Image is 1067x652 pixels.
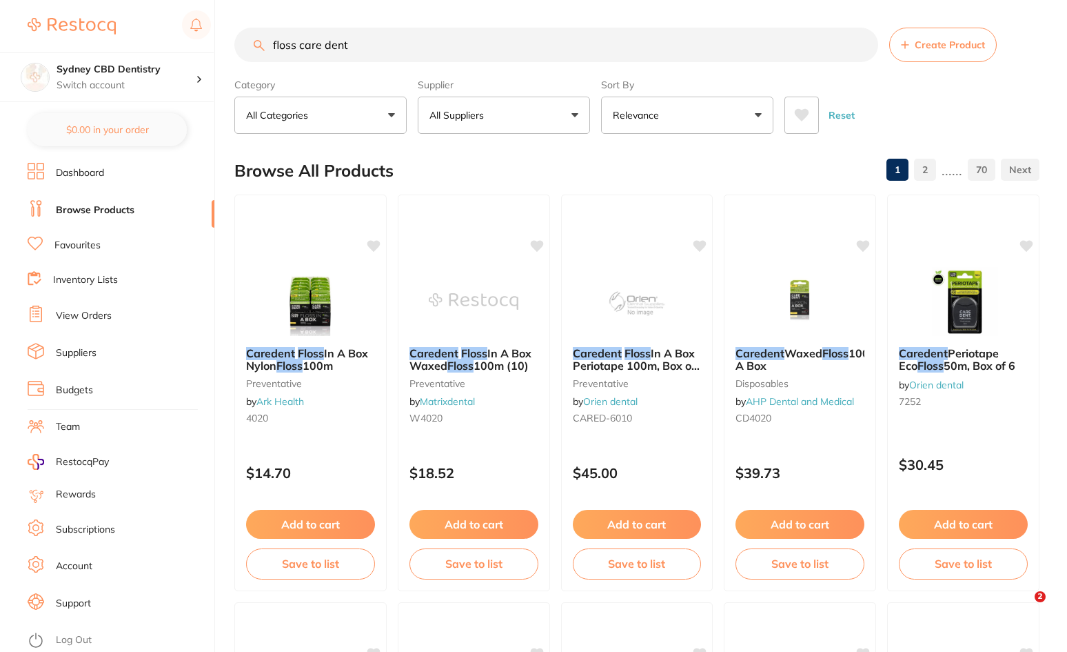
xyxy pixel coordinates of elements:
span: 7252 [899,395,921,408]
p: All Suppliers [429,108,489,122]
a: View Orders [56,309,112,323]
input: Search Products [234,28,878,62]
p: $18.52 [409,465,538,481]
a: Rewards [56,488,96,502]
h4: Sydney CBD Dentistry [57,63,196,77]
p: ...... [942,162,962,178]
a: Restocq Logo [28,10,116,42]
a: Support [56,597,91,611]
span: W4020 [409,412,443,424]
button: $0.00 in your order [28,113,187,146]
span: Periotape Eco [899,346,999,373]
button: Add to cart [573,510,702,539]
b: Caredent Floss In A Box Waxed Floss 100m (10) [409,347,538,373]
a: Suppliers [56,346,96,360]
span: CD4020 [735,412,771,424]
b: Caredent Waxed Floss 100m Floss In A Box [735,347,864,373]
a: Ark Health [256,395,304,408]
span: Create Product [915,39,985,50]
em: Floss [461,346,487,360]
button: Add to cart [735,510,864,539]
span: 100m (10) [474,359,529,373]
b: Caredent Periotape Eco Floss 50m, Box of 6 [899,347,1028,373]
span: by [409,395,475,408]
a: Matrixdental [420,395,475,408]
span: CARED-6010 [573,412,632,424]
span: In A Box [735,346,915,373]
label: Supplier [418,79,590,91]
em: Caredent [573,346,622,360]
span: 2 [1035,591,1046,602]
a: Favourites [54,239,101,253]
a: 1 [886,156,908,184]
a: Dashboard [56,166,104,180]
span: 100m [848,346,879,360]
a: Subscriptions [56,523,115,537]
span: 50m, Box of 6 [944,359,1015,373]
button: Log Out [28,630,210,652]
img: RestocqPay [28,454,44,470]
a: RestocqPay [28,454,109,470]
em: Floss [624,346,651,360]
span: 100m [303,359,333,373]
iframe: Intercom live chat [1006,591,1039,624]
span: by [899,379,964,391]
a: Log Out [56,633,92,647]
a: Account [56,560,92,573]
a: Inventory Lists [53,273,118,287]
small: preventative [573,378,702,389]
label: Sort By [601,79,773,91]
span: 4020 [246,412,268,424]
button: All Categories [234,97,407,134]
button: Save to list [246,549,375,579]
em: Floss [276,359,303,373]
button: Save to list [735,549,864,579]
b: Caredent Floss In A Box Periotape 100m, Box of 10 [573,347,702,373]
small: disposables [735,378,864,389]
img: Caredent Waxed Floss 100m Floss In A Box [755,267,845,336]
button: Add to cart [899,510,1028,539]
p: Switch account [57,79,196,92]
button: Save to list [409,549,538,579]
p: $14.70 [246,465,375,481]
p: $39.73 [735,465,864,481]
button: All Suppliers [418,97,590,134]
em: Floss [822,346,848,360]
small: preventative [246,378,375,389]
img: Caredent Floss In A Box Periotape 100m, Box of 10 [592,267,682,336]
em: Floss [917,359,944,373]
em: Caredent [246,346,295,360]
p: $30.45 [899,457,1028,473]
button: Create Product [889,28,997,62]
p: $45.00 [573,465,702,481]
a: Orien dental [909,379,964,391]
span: by [735,395,854,408]
img: Restocq Logo [28,18,116,34]
span: RestocqPay [56,455,109,469]
span: In A Box Waxed [409,346,531,373]
span: by [573,395,638,408]
em: Caredent [899,346,948,360]
a: Browse Products [56,204,134,217]
img: Caredent Floss In A Box Waxed Floss 100m (10) [429,267,518,336]
button: Add to cart [409,510,538,539]
a: Orien dental [583,395,638,408]
img: Caredent Periotape Eco Floss 50m, Box of 6 [919,267,1008,336]
span: Waxed [784,346,822,360]
img: Sydney CBD Dentistry [21,63,49,91]
span: In A Box Nylon [246,346,368,373]
a: 2 [914,156,936,184]
label: Category [234,79,407,91]
p: Relevance [613,108,664,122]
h2: Browse All Products [234,161,394,181]
em: Floss [447,359,474,373]
button: Reset [824,97,859,134]
em: Floss [298,346,324,360]
button: Save to list [573,549,702,579]
span: In A Box Periotape 100m, Box of 10 [573,346,700,386]
a: Budgets [56,384,93,397]
p: All Categories [246,108,314,122]
em: Caredent [735,346,784,360]
img: Caredent Floss In A Box Nylon Floss 100m [265,267,355,336]
b: Caredent Floss In A Box Nylon Floss 100m [246,347,375,373]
